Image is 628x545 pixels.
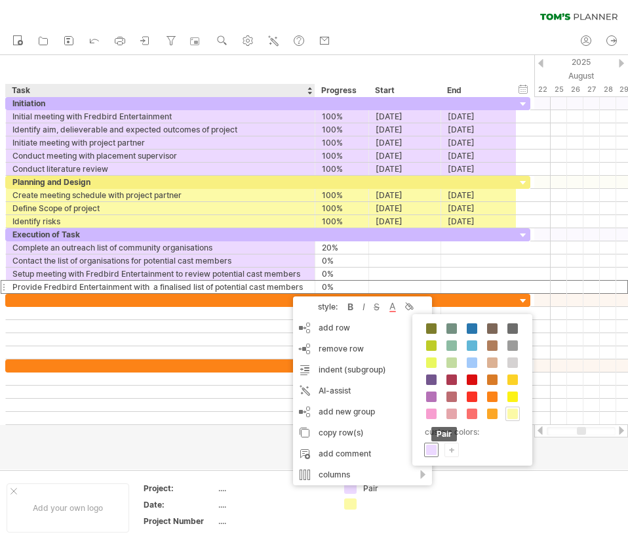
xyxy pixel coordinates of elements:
[322,202,362,214] div: 100%
[12,202,308,214] div: Define Scope of project
[448,189,509,201] div: [DATE]
[319,344,364,353] span: remove row
[12,189,308,201] div: Create meeting schedule with project partner
[322,254,362,267] div: 0%
[376,202,434,214] div: [DATE]
[12,110,308,123] div: Initial meeting with Fredbird Entertainment
[144,499,216,510] div: Date:
[448,123,509,136] div: [DATE]
[363,483,435,494] div: Pair
[567,83,583,96] div: Tuesday, 26 August 2025
[376,110,434,123] div: [DATE]
[144,515,216,527] div: Project Number
[12,228,308,241] div: Execution of Task
[448,215,509,228] div: [DATE]
[447,84,509,97] div: End
[583,83,600,96] div: Wednesday, 27 August 2025
[431,427,457,441] span: Pair
[322,163,362,175] div: 100%
[293,317,432,338] div: add row
[12,97,308,110] div: Initiation
[12,136,308,149] div: Initiate meeting with project partner
[12,215,308,228] div: Identify risks
[293,380,432,401] div: AI-assist
[448,136,509,149] div: [DATE]
[376,189,434,201] div: [DATE]
[12,176,308,188] div: Planning and Design
[12,163,308,175] div: Conduct literature review
[298,302,344,312] div: style:
[293,359,432,380] div: indent (subgroup)
[218,515,328,527] div: ....
[445,443,458,456] div: +
[551,83,567,96] div: Monday, 25 August 2025
[322,268,362,280] div: 0%
[144,483,216,494] div: Project:
[322,136,362,149] div: 100%
[376,136,434,149] div: [DATE]
[12,84,307,97] div: Task
[322,110,362,123] div: 100%
[322,123,362,136] div: 100%
[322,241,362,254] div: 20%
[7,483,129,533] div: Add your own logo
[376,215,434,228] div: [DATE]
[534,83,551,96] div: Friday, 22 August 2025
[375,84,433,97] div: Start
[448,150,509,162] div: [DATE]
[376,150,434,162] div: [DATE]
[419,423,522,441] div: custom colors:
[293,464,432,485] div: columns
[448,163,509,175] div: [DATE]
[293,443,432,464] div: add comment
[376,123,434,136] div: [DATE]
[218,499,328,510] div: ....
[321,84,361,97] div: Progress
[293,422,432,443] div: copy row(s)
[218,483,328,494] div: ....
[12,268,308,280] div: Setup meeting with Fredbird Entertainment to review potential cast members
[376,163,434,175] div: [DATE]
[448,202,509,214] div: [DATE]
[322,215,362,228] div: 100%
[12,150,308,162] div: Conduct meeting with placement supervisor
[322,281,362,293] div: 0%
[600,83,616,96] div: Thursday, 28 August 2025
[322,150,362,162] div: 100%
[12,281,308,293] div: Provide Fredbird Entertainment with a finalised list of potential cast members
[448,110,509,123] div: [DATE]
[12,254,308,267] div: Contact the list of organisations for potential cast members
[293,401,432,422] div: add new group
[322,189,362,201] div: 100%
[12,123,308,136] div: Identify aim, delieverable and expected outcomes of project
[12,241,308,254] div: Complete an outreach list of community organisations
